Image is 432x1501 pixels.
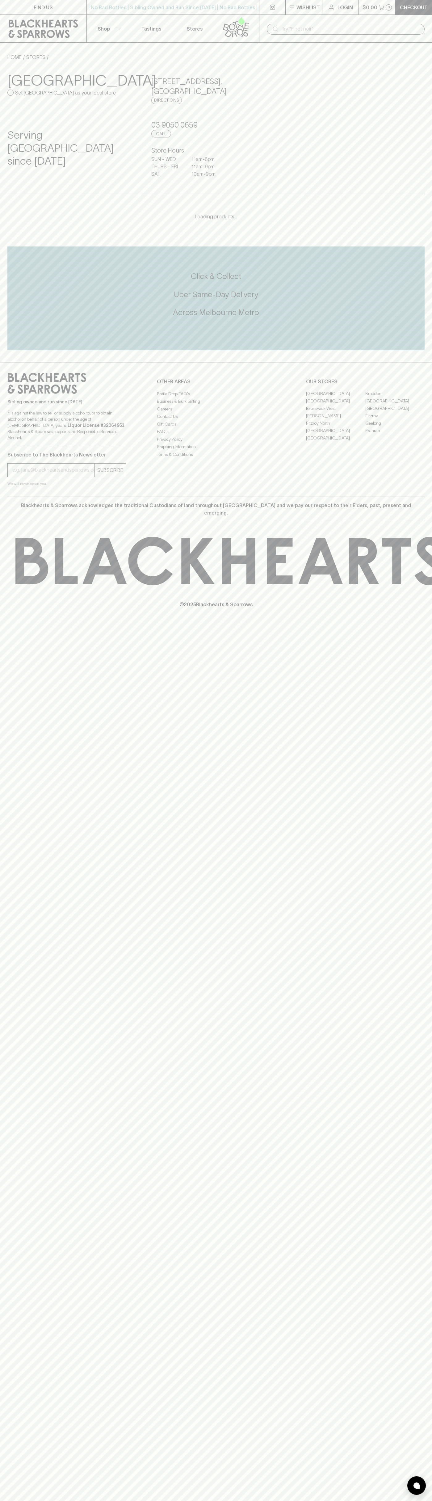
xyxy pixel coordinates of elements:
p: OUR STORES [306,378,425,385]
a: Careers [157,405,275,413]
p: Login [338,4,353,11]
button: Shop [87,15,130,42]
a: STORES [26,54,45,60]
h5: [STREET_ADDRESS] , [GEOGRAPHIC_DATA] [151,77,280,96]
button: SUBSCRIBE [95,464,126,477]
a: Call [151,130,171,137]
p: Sibling owned and run since [DATE] [7,399,126,405]
h3: [GEOGRAPHIC_DATA] [7,72,136,89]
p: SUBSCRIBE [97,466,123,474]
a: Tastings [130,15,173,42]
p: THURS - FRI [151,163,182,170]
h6: Store Hours [151,145,280,155]
a: Stores [173,15,216,42]
p: Subscribe to The Blackhearts Newsletter [7,451,126,458]
h5: Click & Collect [7,271,425,281]
p: SAT [151,170,182,178]
p: Loading products... [6,213,426,220]
p: Blackhearts & Sparrows acknowledges the traditional Custodians of land throughout [GEOGRAPHIC_DAT... [12,502,420,516]
a: HOME [7,54,22,60]
p: $0.00 [363,4,377,11]
a: Shipping Information [157,443,275,451]
a: Bottle Drop FAQ's [157,390,275,397]
img: bubble-icon [413,1482,420,1489]
h5: 03 9050 0659 [151,120,280,130]
p: OTHER AREAS [157,378,275,385]
a: Contact Us [157,413,275,420]
a: Business & Bulk Gifting [157,398,275,405]
p: Shop [98,25,110,32]
a: Prahran [365,427,425,435]
h5: Uber Same-Day Delivery [7,289,425,300]
p: 0 [388,6,390,9]
a: Directions [151,97,182,104]
a: Fitzroy [365,412,425,420]
a: [PERSON_NAME] [306,412,365,420]
a: Fitzroy North [306,420,365,427]
a: [GEOGRAPHIC_DATA] [306,435,365,442]
p: We will never spam you [7,481,126,487]
a: Geelong [365,420,425,427]
p: FIND US [34,4,53,11]
p: 11am - 8pm [191,155,222,163]
input: e.g. jane@blackheartsandsparrows.com.au [12,465,94,475]
div: Call to action block [7,246,425,350]
a: Brunswick West [306,405,365,412]
a: [GEOGRAPHIC_DATA] [365,397,425,405]
p: Wishlist [296,4,320,11]
p: Stores [187,25,203,32]
h5: Across Melbourne Metro [7,307,425,317]
a: [GEOGRAPHIC_DATA] [306,427,365,435]
a: Privacy Policy [157,435,275,443]
p: Set [GEOGRAPHIC_DATA] as your local store [15,89,116,96]
p: It is against the law to sell or supply alcohol to, or to obtain alcohol on behalf of a person un... [7,410,126,441]
h4: Serving [GEOGRAPHIC_DATA] since [DATE] [7,129,136,168]
p: 10am - 9pm [191,170,222,178]
strong: Liquor License #32064953 [68,423,124,428]
a: Gift Cards [157,420,275,428]
input: Try "Pinot noir" [282,24,420,34]
a: FAQ's [157,428,275,435]
a: Braddon [365,390,425,397]
p: Checkout [400,4,428,11]
a: [GEOGRAPHIC_DATA] [306,397,365,405]
p: SUN - WED [151,155,182,163]
a: Terms & Conditions [157,451,275,458]
p: Tastings [141,25,161,32]
a: [GEOGRAPHIC_DATA] [306,390,365,397]
a: [GEOGRAPHIC_DATA] [365,405,425,412]
p: 11am - 9pm [191,163,222,170]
